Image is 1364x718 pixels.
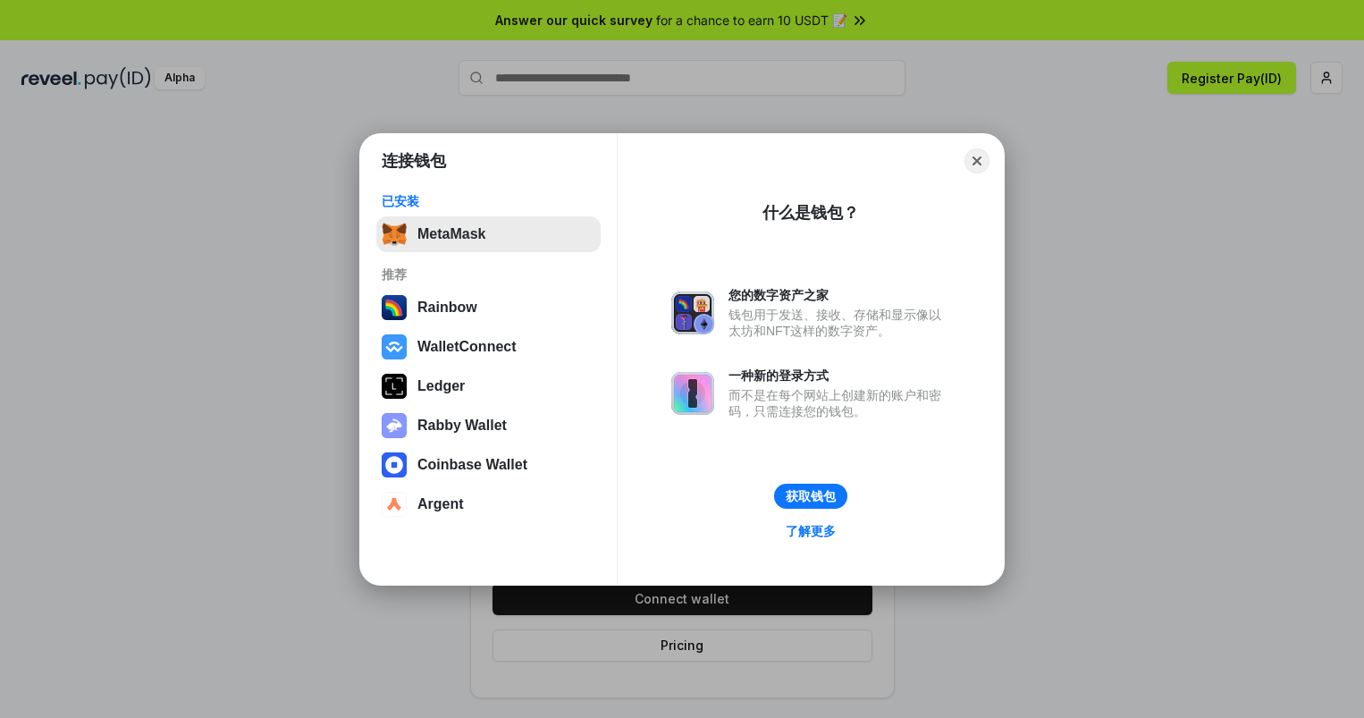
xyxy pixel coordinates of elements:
div: 什么是钱包？ [762,202,859,224]
img: svg+xml,%3Csvg%20xmlns%3D%22http%3A%2F%2Fwww.w3.org%2F2000%2Fsvg%22%20fill%3D%22none%22%20viewBox... [382,413,407,438]
button: Rainbow [376,290,601,325]
div: Argent [417,496,464,512]
img: svg+xml,%3Csvg%20xmlns%3D%22http%3A%2F%2Fwww.w3.org%2F2000%2Fsvg%22%20fill%3D%22none%22%20viewBox... [671,372,714,415]
div: 钱包用于发送、接收、存储和显示像以太坊和NFT这样的数字资产。 [728,307,950,339]
div: Ledger [417,378,465,394]
div: Coinbase Wallet [417,457,527,473]
div: Rabby Wallet [417,418,507,434]
a: 了解更多 [775,519,846,543]
h1: 连接钱包 [382,150,446,172]
div: 您的数字资产之家 [728,287,950,303]
img: svg+xml,%3Csvg%20xmlns%3D%22http%3A%2F%2Fwww.w3.org%2F2000%2Fsvg%22%20fill%3D%22none%22%20viewBox... [671,291,714,334]
button: Coinbase Wallet [376,447,601,483]
img: svg+xml,%3Csvg%20fill%3D%22none%22%20height%3D%2233%22%20viewBox%3D%220%200%2035%2033%22%20width%... [382,222,407,247]
img: svg+xml,%3Csvg%20width%3D%2228%22%20height%3D%2228%22%20viewBox%3D%220%200%2028%2028%22%20fill%3D... [382,452,407,477]
div: 一种新的登录方式 [728,367,950,384]
div: 获取钱包 [786,488,836,504]
div: 而不是在每个网站上创建新的账户和密码，只需连接您的钱包。 [728,387,950,419]
img: svg+xml,%3Csvg%20xmlns%3D%22http%3A%2F%2Fwww.w3.org%2F2000%2Fsvg%22%20width%3D%2228%22%20height%3... [382,374,407,399]
img: svg+xml,%3Csvg%20width%3D%2228%22%20height%3D%2228%22%20viewBox%3D%220%200%2028%2028%22%20fill%3D... [382,334,407,359]
div: 了解更多 [786,523,836,539]
button: Ledger [376,368,601,404]
div: 已安装 [382,193,595,209]
button: MetaMask [376,216,601,252]
div: 推荐 [382,266,595,283]
button: 获取钱包 [774,484,847,509]
div: MetaMask [417,226,485,242]
button: Rabby Wallet [376,408,601,443]
div: WalletConnect [417,339,517,355]
button: Argent [376,486,601,522]
button: Close [964,148,989,173]
img: svg+xml,%3Csvg%20width%3D%2228%22%20height%3D%2228%22%20viewBox%3D%220%200%2028%2028%22%20fill%3D... [382,492,407,517]
button: WalletConnect [376,329,601,365]
div: Rainbow [417,300,477,316]
img: svg+xml,%3Csvg%20width%3D%22120%22%20height%3D%22120%22%20viewBox%3D%220%200%20120%20120%22%20fil... [382,295,407,320]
